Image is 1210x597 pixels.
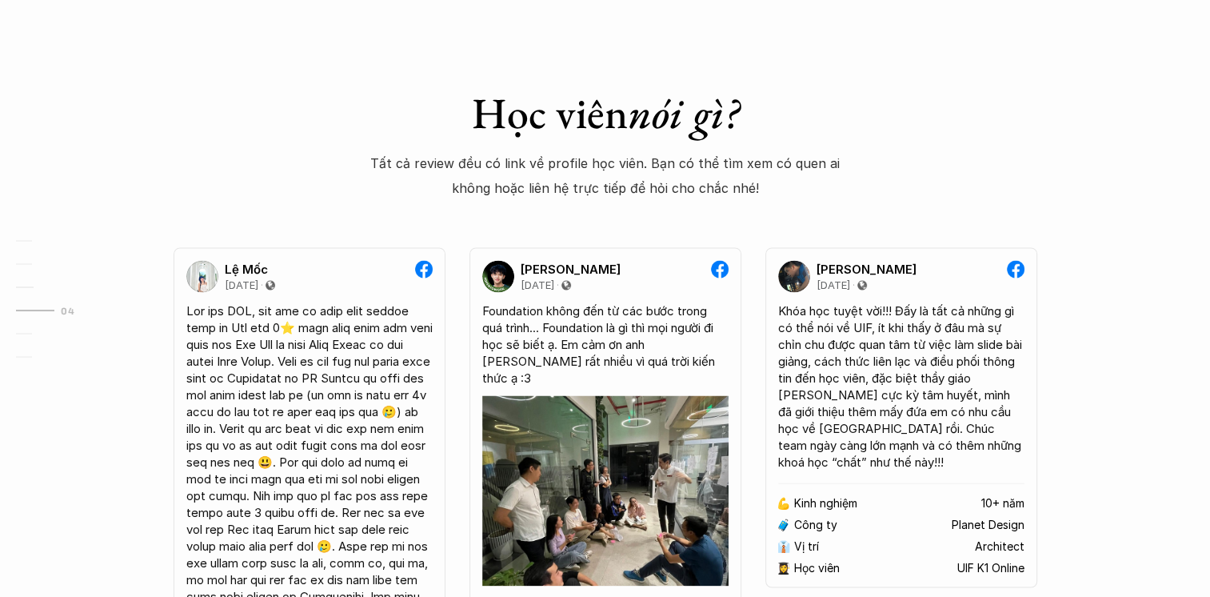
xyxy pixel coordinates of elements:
[794,496,857,510] p: Kinh nghiệm
[521,262,621,276] p: [PERSON_NAME]
[61,304,74,315] strong: 04
[482,302,729,386] div: Foundation không đến từ các bước trong quá trình... Foundation là gì thì mọi người đi học sẽ biết...
[952,518,1024,531] p: Planet Design
[777,518,790,531] p: 🧳
[370,86,841,138] h1: Học viên
[957,561,1024,575] p: UIF K1 Online
[778,302,1024,470] div: Khóa học tuyệt vời!!! Đấy là tất cả những gì có thể nói về UIF, ít khi thấy ở đâu mà sự chỉn chu ...
[16,301,92,320] a: 04
[794,561,840,575] p: Học viên
[777,496,790,510] p: 💪
[370,150,841,199] p: Tất cả review đều có link về profile học viên. Bạn có thể tìm xem có quen ai không hoặc liên hệ t...
[777,561,790,575] p: 👩‍🎓
[777,539,790,553] p: 👔
[794,539,819,553] p: Vị trí
[765,247,1037,587] a: [PERSON_NAME][DATE]Khóa học tuyệt vời!!! Đấy là tất cả những gì có thể nói về UIF, ít khi thấy ở ...
[521,278,554,291] p: [DATE]
[794,518,837,531] p: Công ty
[817,278,850,291] p: [DATE]
[628,84,739,140] em: nói gì?
[975,539,1024,553] p: Architect
[225,262,268,276] p: Lệ Mốc
[817,262,916,276] p: [PERSON_NAME]
[981,496,1024,510] p: 10+ năm
[225,278,258,291] p: [DATE]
